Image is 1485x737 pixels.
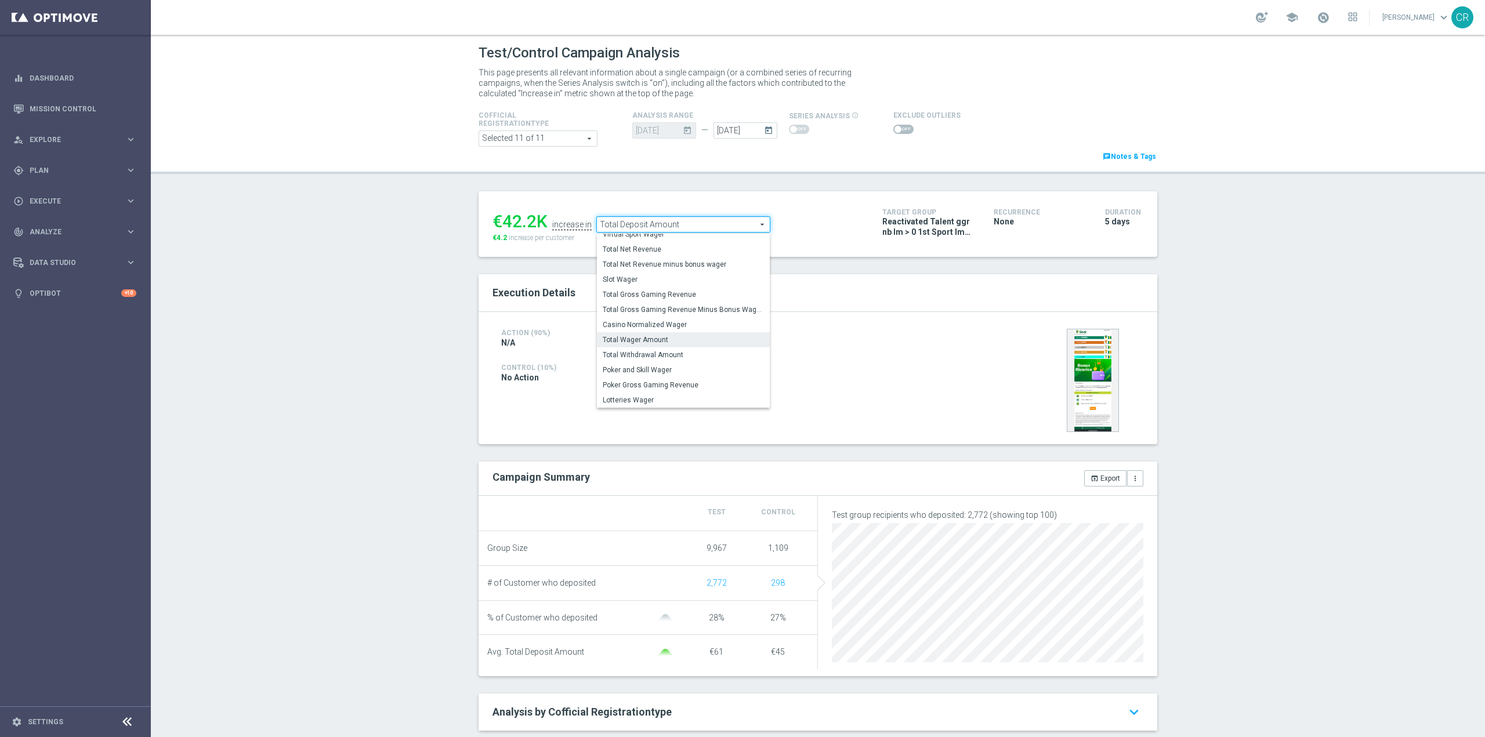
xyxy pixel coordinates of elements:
[789,112,850,120] span: series analysis
[30,93,136,124] a: Mission Control
[852,112,859,119] i: info_outline
[654,614,677,622] img: gaussianGrey.svg
[501,337,515,348] span: N/A
[13,74,137,83] button: equalizer Dashboard
[603,380,764,390] span: Poker Gross Gaming Revenue
[832,510,1143,520] p: Test group recipients who deposited: 2,772 (showing top 100)
[13,278,136,308] div: Optibot
[603,395,764,405] span: Lotteries Wager
[501,372,539,383] span: No Action
[13,257,125,268] div: Data Studio
[13,93,136,124] div: Mission Control
[1127,470,1143,487] button: more_vert
[552,220,592,230] div: increase in
[13,63,136,93] div: Dashboard
[125,195,136,206] i: keyboard_arrow_right
[13,73,24,83] i: equalizer
[13,104,137,114] button: Mission Control
[1103,153,1111,161] i: chat
[603,320,764,329] span: Casino Normalized Wager
[30,63,136,93] a: Dashboard
[603,275,764,284] span: Slot Wager
[603,365,764,375] span: Poker and Skill Wager
[1381,9,1451,26] a: [PERSON_NAME]keyboard_arrow_down
[509,234,574,242] span: increase per customer
[603,245,764,254] span: Total Net Revenue
[492,211,548,232] div: €42.2K
[882,216,976,237] span: Reactivated Talent ggr nb lm > 0 1st Sport lm BR 0-20%
[13,135,137,144] button: person_search Explore keyboard_arrow_right
[1131,474,1139,482] i: more_vert
[994,216,1014,227] span: None
[487,578,596,588] span: # of Customer who deposited
[12,717,22,727] i: settings
[654,649,677,656] img: gaussianGreen.svg
[1102,150,1157,163] a: chatNotes & Tags
[13,227,137,237] button: track_changes Analyze keyboard_arrow_right
[487,613,597,623] span: % of Customer who deposited
[13,166,137,175] button: gps_fixed Plan keyboard_arrow_right
[603,290,764,299] span: Total Gross Gaming Revenue
[125,165,136,176] i: keyboard_arrow_right
[707,543,727,553] span: 9,967
[479,131,597,146] span: Expert Online Expert Retail Master Online Master Retail Other and 6 more
[13,227,125,237] div: Analyze
[1105,216,1130,227] span: 5 days
[696,125,713,135] div: —
[708,508,726,516] span: Test
[30,259,125,266] span: Data Studio
[501,329,592,337] h4: Action (90%)
[479,111,577,128] h4: Cofficial Registrationtype
[994,208,1088,216] h4: Recurrence
[709,613,725,622] span: 28%
[13,197,137,206] button: play_circle_outline Execute keyboard_arrow_right
[1084,470,1127,487] button: open_in_browser Export
[487,647,584,657] span: Avg. Total Deposit Amount
[761,508,795,516] span: Control
[125,226,136,237] i: keyboard_arrow_right
[13,135,125,145] div: Explore
[479,67,867,99] p: This page presents all relevant information about a single campaign (or a combined series of recu...
[125,134,136,145] i: keyboard_arrow_right
[709,647,723,656] span: €61
[13,196,125,206] div: Execute
[603,260,764,269] span: Total Net Revenue minus bonus wager
[125,257,136,268] i: keyboard_arrow_right
[707,578,727,587] span: Show unique customers
[13,135,24,145] i: person_search
[492,705,1143,719] a: Analysis by Cofficial Registrationtype keyboard_arrow_down
[882,208,976,216] h4: Target Group
[603,350,764,360] span: Total Withdrawal Amount
[30,167,125,174] span: Plan
[713,122,777,139] input: Select Date
[893,111,961,119] h4: Exclude Outliers
[683,122,696,135] i: today
[1125,702,1143,723] i: keyboard_arrow_down
[13,165,24,176] i: gps_fixed
[13,165,125,176] div: Plan
[30,198,125,205] span: Execute
[501,364,918,372] h4: Control (10%)
[492,471,590,483] h2: Campaign Summary
[632,111,789,119] h4: analysis range
[1285,11,1298,24] span: school
[13,289,137,298] button: lightbulb Optibot +10
[1451,6,1473,28] div: CR
[492,286,575,299] span: Execution Details
[28,718,63,725] a: Settings
[30,278,121,308] a: Optibot
[1105,208,1143,216] h4: Duration
[768,543,788,553] span: 1,109
[764,122,777,135] i: today
[492,234,507,242] span: €4.2
[1437,11,1450,24] span: keyboard_arrow_down
[492,706,672,718] span: Analysis by Cofficial Registrationtype
[1091,474,1099,482] i: open_in_browser
[13,258,137,267] button: Data Studio keyboard_arrow_right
